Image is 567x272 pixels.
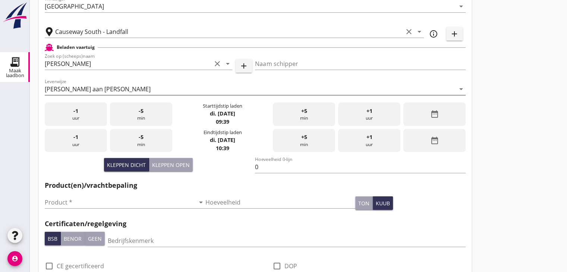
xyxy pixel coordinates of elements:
[196,198,205,207] i: arrow_drop_down
[404,27,413,36] i: clear
[45,196,195,208] input: Product *
[213,59,222,68] i: clear
[57,44,95,51] h2: Beladen vaartuig
[45,129,107,152] div: uur
[273,102,335,126] div: min
[450,29,459,38] i: add
[104,158,149,171] button: Kleppen dicht
[376,199,390,207] div: kuub
[373,196,393,210] button: kuub
[88,235,102,243] div: Geen
[239,61,248,70] i: add
[429,29,438,38] i: info_outline
[301,133,307,141] span: +5
[48,235,57,243] div: BSB
[108,235,466,247] input: Bedrijfskenmerk
[139,107,144,115] span: -5
[366,133,372,141] span: +1
[73,107,78,115] span: -1
[149,158,193,171] button: Kleppen open
[205,196,356,208] input: Hoeveelheid
[45,219,466,229] h2: Certificaten/regelgeving
[301,107,307,115] span: +5
[110,129,172,152] div: min
[355,196,373,210] button: ton
[110,102,172,126] div: min
[64,235,82,243] div: Benor
[45,232,61,245] button: BSB
[358,199,369,207] div: ton
[55,26,403,38] input: Losplaats
[45,86,151,92] div: [PERSON_NAME] aan [PERSON_NAME]
[1,2,28,29] img: logo-small.a267ee39.svg
[85,232,105,245] button: Geen
[45,0,455,12] input: Winzuiger
[210,136,235,143] strong: di. [DATE]
[273,129,335,152] div: min
[210,110,235,117] strong: di. [DATE]
[216,145,229,152] strong: 10:39
[338,129,400,152] div: uur
[73,133,78,141] span: -1
[284,262,297,270] label: DOP
[366,107,372,115] span: +1
[152,161,190,169] div: Kleppen open
[203,102,242,110] div: Starttijdstip laden
[45,180,466,190] h2: Product(en)/vrachtbepaling
[430,136,439,145] i: date_range
[457,2,466,11] i: arrow_drop_down
[107,161,146,169] div: Kleppen dicht
[7,251,22,266] i: account_circle
[45,58,211,70] input: Zoek op (scheeps)naam
[255,161,465,173] input: Hoeveelheid 0-lijn
[223,59,232,68] i: arrow_drop_down
[338,102,400,126] div: uur
[457,85,466,94] i: arrow_drop_down
[430,110,439,118] i: date_range
[255,58,465,70] input: Naam schipper
[57,262,104,270] label: CE gecertificeerd
[415,27,424,36] i: arrow_drop_down
[203,129,242,136] div: Eindtijdstip laden
[139,133,144,141] span: -5
[61,232,85,245] button: Benor
[45,102,107,126] div: uur
[216,118,229,125] strong: 09:39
